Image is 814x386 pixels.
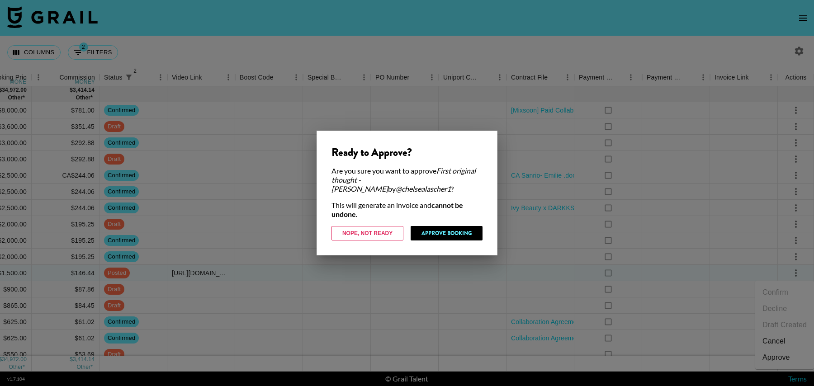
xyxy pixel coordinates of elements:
[331,166,483,193] div: Are you sure you want to approve by ?
[396,184,451,193] em: @ chelsealascher1
[331,226,403,240] button: Nope, Not Ready
[331,201,483,219] div: This will generate an invoice and .
[331,201,463,218] strong: cannot be undone
[411,226,483,240] button: Approve Booking
[331,166,476,193] em: First original thought - [PERSON_NAME]
[331,146,483,159] div: Ready to Approve?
